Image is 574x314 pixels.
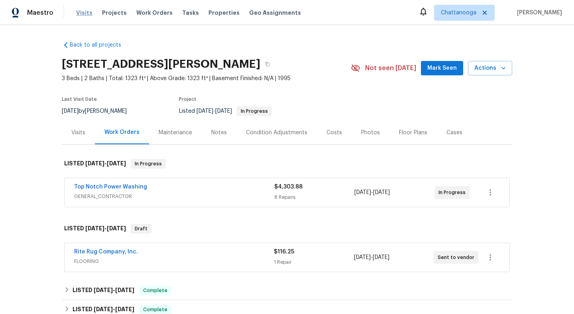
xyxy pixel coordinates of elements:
[354,253,389,261] span: -
[102,9,127,17] span: Projects
[427,63,457,73] span: Mark Seen
[62,60,260,68] h2: [STREET_ADDRESS][PERSON_NAME]
[62,75,351,82] span: 3 Beds | 2 Baths | Total: 1323 ft² | Above Grade: 1323 ft² | Basement Finished: N/A | 1995
[179,97,197,102] span: Project
[354,190,371,195] span: [DATE]
[197,108,213,114] span: [DATE]
[85,161,126,166] span: -
[94,306,113,312] span: [DATE]
[373,190,390,195] span: [DATE]
[215,108,232,114] span: [DATE]
[399,129,427,137] div: Floor Plans
[140,306,171,314] span: Complete
[421,61,463,76] button: Mark Seen
[438,188,469,196] span: In Progress
[62,216,512,241] div: LISTED [DATE]-[DATE]Draft
[71,129,85,137] div: Visits
[74,249,138,255] a: Rite Rug Company, Inc.
[446,129,462,137] div: Cases
[107,161,126,166] span: [DATE]
[468,61,512,76] button: Actions
[326,129,342,137] div: Costs
[274,249,294,255] span: $116.25
[441,9,476,17] span: Chattanooga
[62,108,79,114] span: [DATE]
[85,226,104,231] span: [DATE]
[365,64,416,72] span: Not seen [DATE]
[64,224,126,234] h6: LISTED
[354,188,390,196] span: -
[438,253,478,261] span: Sent to vendor
[76,9,92,17] span: Visits
[182,10,199,16] span: Tasks
[74,192,274,200] span: GENERAL_CONTRACTOR
[354,255,371,260] span: [DATE]
[208,9,240,17] span: Properties
[211,129,227,137] div: Notes
[115,306,134,312] span: [DATE]
[85,226,126,231] span: -
[74,184,147,190] a: Top Notch Power Washing
[140,287,171,294] span: Complete
[62,281,512,300] div: LISTED [DATE]-[DATE]Complete
[197,108,232,114] span: -
[85,161,104,166] span: [DATE]
[94,306,134,312] span: -
[74,257,274,265] span: FLOORING
[73,286,134,295] h6: LISTED
[104,128,140,136] div: Work Orders
[274,184,303,190] span: $4,303.88
[373,255,389,260] span: [DATE]
[62,41,138,49] a: Back to all projects
[94,287,134,293] span: -
[361,129,380,137] div: Photos
[260,57,275,71] button: Copy Address
[136,9,173,17] span: Work Orders
[274,258,354,266] div: 1 Repair
[64,159,126,169] h6: LISTED
[514,9,562,17] span: [PERSON_NAME]
[27,9,53,17] span: Maestro
[249,9,301,17] span: Geo Assignments
[159,129,192,137] div: Maintenance
[62,97,97,102] span: Last Visit Date
[115,287,134,293] span: [DATE]
[179,108,272,114] span: Listed
[474,63,506,73] span: Actions
[238,109,271,114] span: In Progress
[62,151,512,177] div: LISTED [DATE]-[DATE]In Progress
[62,106,136,116] div: by [PERSON_NAME]
[107,226,126,231] span: [DATE]
[246,129,307,137] div: Condition Adjustments
[274,193,354,201] div: 8 Repairs
[132,225,151,233] span: Draft
[94,287,113,293] span: [DATE]
[132,160,165,168] span: In Progress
